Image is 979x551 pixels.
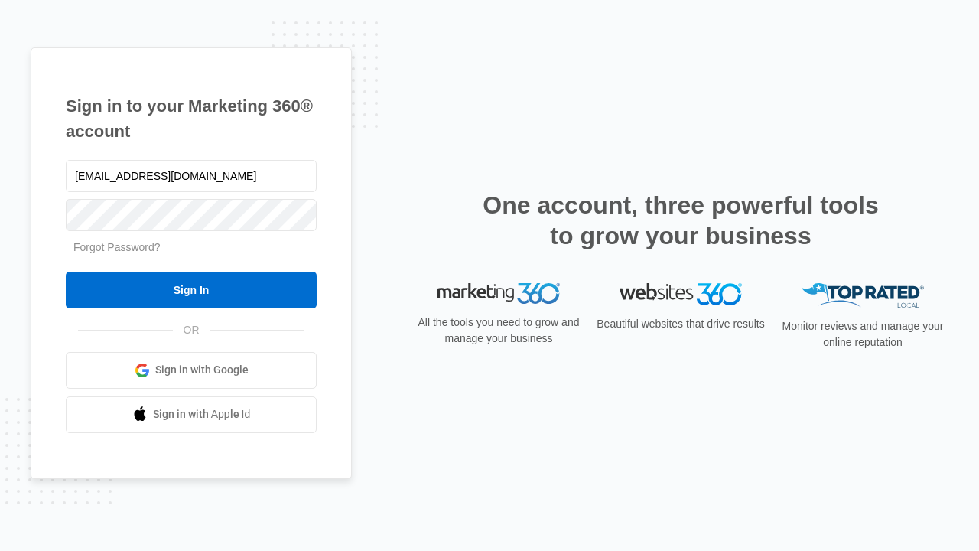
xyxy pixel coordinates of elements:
[66,396,317,433] a: Sign in with Apple Id
[66,272,317,308] input: Sign In
[173,322,210,338] span: OR
[66,93,317,144] h1: Sign in to your Marketing 360® account
[66,160,317,192] input: Email
[155,362,249,378] span: Sign in with Google
[66,352,317,389] a: Sign in with Google
[153,406,251,422] span: Sign in with Apple Id
[595,316,766,332] p: Beautiful websites that drive results
[437,283,560,305] img: Marketing 360
[478,190,883,251] h2: One account, three powerful tools to grow your business
[413,315,584,347] p: All the tools you need to grow and manage your business
[777,318,948,350] p: Monitor reviews and manage your online reputation
[802,283,924,308] img: Top Rated Local
[620,283,742,305] img: Websites 360
[73,241,161,253] a: Forgot Password?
